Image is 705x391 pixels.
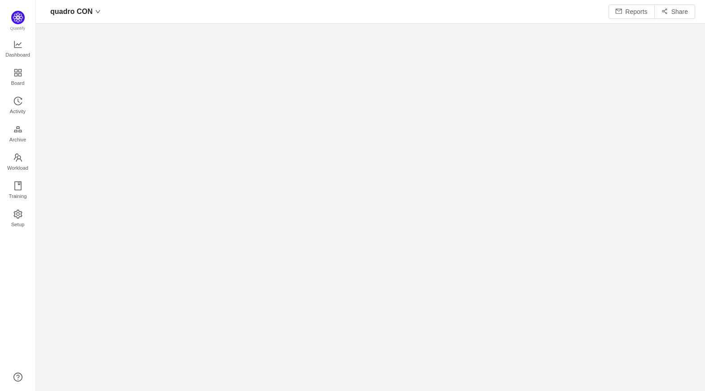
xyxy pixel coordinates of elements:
[13,97,22,105] i: icon: history
[50,4,93,19] span: quadro CON
[13,125,22,143] a: Archive
[5,46,30,64] span: Dashboard
[13,154,22,171] a: Workload
[13,125,22,134] i: icon: gold
[13,68,22,77] i: icon: appstore
[654,4,695,19] button: icon: share-altShare
[13,69,22,87] a: Board
[10,26,26,31] span: Quantify
[9,131,26,149] span: Archive
[11,215,24,233] span: Setup
[11,74,25,92] span: Board
[13,153,22,162] i: icon: team
[13,97,22,115] a: Activity
[13,40,22,58] a: Dashboard
[13,40,22,49] i: icon: line-chart
[608,4,655,19] button: icon: mailReports
[95,9,101,14] i: icon: down
[13,210,22,228] a: Setup
[9,187,26,205] span: Training
[13,181,22,190] i: icon: book
[13,182,22,200] a: Training
[7,159,28,177] span: Workload
[13,373,22,382] a: icon: question-circle
[11,11,25,24] img: Quantify
[10,102,26,120] span: Activity
[13,210,22,219] i: icon: setting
